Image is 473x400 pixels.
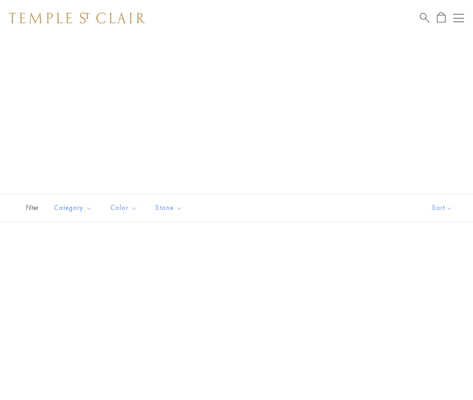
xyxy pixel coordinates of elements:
[420,12,429,23] a: Search
[151,202,189,214] span: Stone
[437,12,446,23] a: Open Shopping Bag
[453,13,464,23] button: Open navigation
[9,13,145,23] img: Temple St. Clair
[47,198,99,218] button: Category
[106,202,144,214] span: Color
[412,194,473,222] button: Show sort by
[149,198,189,218] button: Stone
[50,202,99,214] span: Category
[104,198,144,218] button: Color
